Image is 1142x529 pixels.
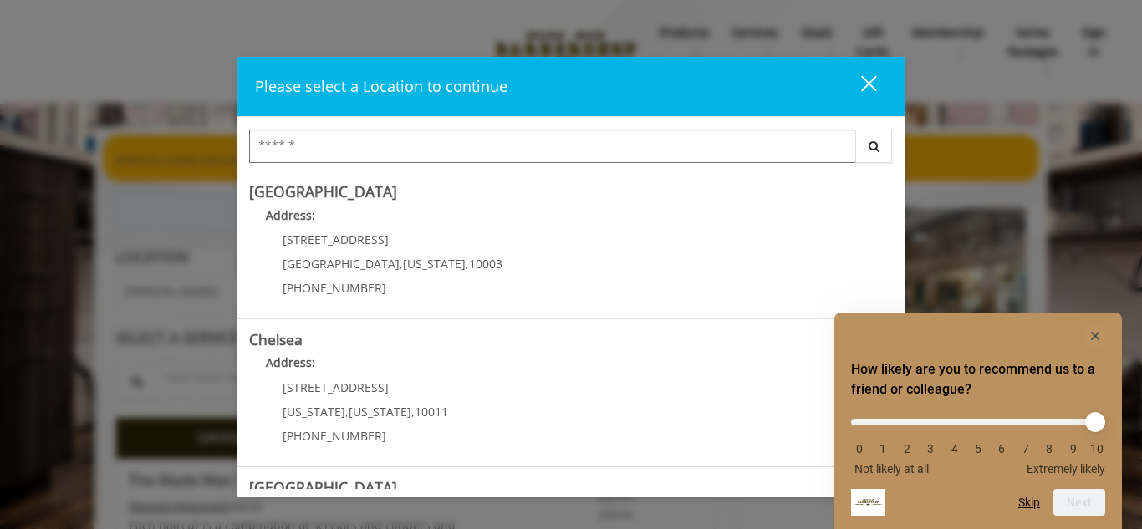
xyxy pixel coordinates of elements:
[345,404,349,420] span: ,
[411,404,415,420] span: ,
[993,442,1010,455] li: 6
[1027,462,1105,476] span: Extremely likely
[349,404,411,420] span: [US_STATE]
[851,359,1105,399] h2: How likely are you to recommend us to a friend or colleague? Select an option from 0 to 10, with ...
[415,404,448,420] span: 10011
[283,404,345,420] span: [US_STATE]
[851,406,1105,476] div: How likely are you to recommend us to a friend or colleague? Select an option from 0 to 10, with ...
[1017,442,1034,455] li: 7
[970,442,987,455] li: 5
[946,442,963,455] li: 4
[249,329,303,349] b: Chelsea
[864,140,884,152] i: Search button
[854,462,929,476] span: Not likely at all
[283,379,389,395] span: [STREET_ADDRESS]
[874,442,891,455] li: 1
[283,428,386,444] span: [PHONE_NUMBER]
[1065,442,1082,455] li: 9
[266,354,315,370] b: Address:
[922,442,939,455] li: 3
[283,231,389,247] span: [STREET_ADDRESS]
[249,181,397,201] b: [GEOGRAPHIC_DATA]
[283,280,386,296] span: [PHONE_NUMBER]
[830,69,887,104] button: close dialog
[249,130,893,171] div: Center Select
[283,256,400,272] span: [GEOGRAPHIC_DATA]
[1085,326,1105,346] button: Hide survey
[249,130,856,163] input: Search Center
[1053,489,1105,516] button: Next question
[842,74,875,99] div: close dialog
[249,477,397,497] b: [GEOGRAPHIC_DATA]
[1041,442,1058,455] li: 8
[851,326,1105,516] div: How likely are you to recommend us to a friend or colleague? Select an option from 0 to 10, with ...
[255,76,507,96] span: Please select a Location to continue
[851,442,868,455] li: 0
[403,256,466,272] span: [US_STATE]
[400,256,403,272] span: ,
[1018,496,1040,509] button: Skip
[469,256,502,272] span: 10003
[899,442,915,455] li: 2
[466,256,469,272] span: ,
[266,207,315,223] b: Address:
[1088,442,1105,455] li: 10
